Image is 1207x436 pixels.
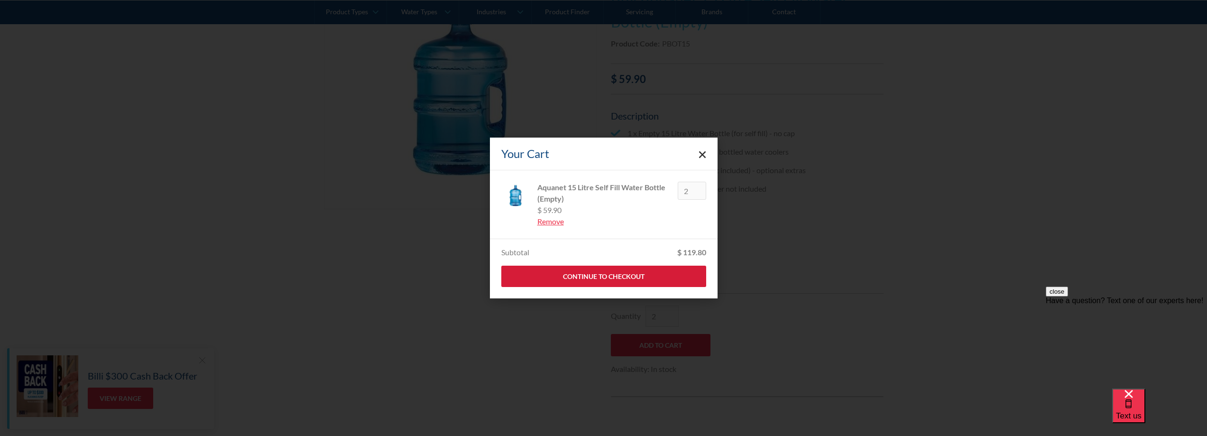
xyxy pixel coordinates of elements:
[677,247,706,258] div: $ 119.80
[1112,389,1207,436] iframe: podium webchat widget bubble
[537,216,670,227] a: Remove item from cart
[501,145,549,162] div: Your Cart
[1046,287,1207,400] iframe: podium webchat widget prompt
[699,150,706,158] a: Close cart
[501,247,529,258] div: Subtotal
[537,182,670,204] div: Aquanet 15 Litre Self Fill Water Bottle (Empty)
[537,204,670,216] div: $ 59.90
[501,266,706,287] a: Continue to Checkout
[537,216,670,227] div: Remove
